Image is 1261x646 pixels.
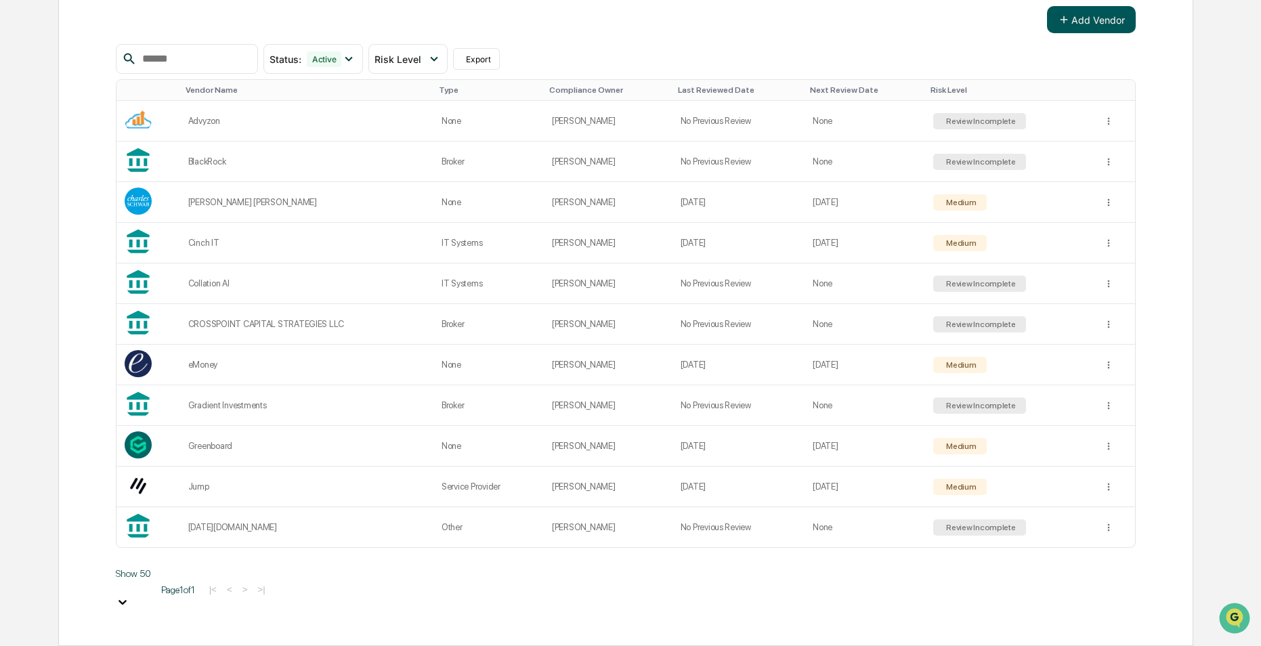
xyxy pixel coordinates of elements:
[943,157,1016,167] div: Review Incomplete
[433,142,544,182] td: Broker
[805,101,925,142] td: None
[544,223,672,263] td: [PERSON_NAME]
[14,242,24,253] div: 🖐️
[433,507,544,547] td: Other
[205,584,221,595] button: |<
[672,304,805,345] td: No Previous Review
[14,28,247,50] p: How can we help?
[188,197,425,207] div: [PERSON_NAME] [PERSON_NAME]
[188,278,425,288] div: Collation AI
[223,584,236,595] button: <
[943,360,976,370] div: Medium
[805,467,925,507] td: [DATE]
[14,150,91,161] div: Past conversations
[433,223,544,263] td: IT Systems
[672,223,805,263] td: [DATE]
[805,182,925,223] td: [DATE]
[943,482,976,492] div: Medium
[307,51,342,67] div: Active
[433,345,544,385] td: None
[188,441,425,451] div: Greenboard
[27,266,85,280] span: Data Lookup
[672,142,805,182] td: No Previous Review
[95,299,164,309] a: Powered byPylon
[42,184,110,195] span: [PERSON_NAME]
[433,385,544,426] td: Broker
[135,299,164,309] span: Pylon
[1047,6,1136,33] button: Add Vendor
[116,568,151,579] div: Show 50
[14,104,38,128] img: 1746055101610-c473b297-6a78-478c-a979-82029cc54cd1
[805,507,925,547] td: None
[672,263,805,304] td: No Previous Review
[544,101,672,142] td: [PERSON_NAME]
[943,116,1016,126] div: Review Incomplete
[188,400,425,410] div: Gradient Investments
[805,142,925,182] td: None
[238,584,252,595] button: >
[672,101,805,142] td: No Previous Review
[805,304,925,345] td: None
[375,53,421,65] span: Risk Level
[433,263,544,304] td: IT Systems
[943,523,1016,532] div: Review Incomplete
[672,385,805,426] td: No Previous Review
[805,426,925,467] td: [DATE]
[433,304,544,345] td: Broker
[188,319,425,329] div: CROSSPOINT CAPITAL STRATEGIES LLC
[931,85,1090,95] div: Toggle SortBy
[61,104,222,117] div: Start new chat
[805,345,925,385] td: [DATE]
[28,104,53,128] img: 8933085812038_c878075ebb4cc5468115_72.jpg
[544,182,672,223] td: [PERSON_NAME]
[672,426,805,467] td: [DATE]
[61,117,186,128] div: We're available if you need us!
[186,85,428,95] div: Toggle SortBy
[210,148,247,164] button: See all
[544,263,672,304] td: [PERSON_NAME]
[188,481,425,492] div: Jump
[810,85,920,95] div: Toggle SortBy
[188,238,425,248] div: Cinch IT
[14,267,24,278] div: 🔎
[433,467,544,507] td: Service Provider
[125,431,152,458] img: Vendor Logo
[98,242,109,253] div: 🗄️
[14,171,35,193] img: Jack Rasmussen
[125,188,152,215] img: Vendor Logo
[1218,601,1254,638] iframe: Open customer support
[188,360,425,370] div: eMoney
[433,426,544,467] td: None
[93,235,173,259] a: 🗄️Attestations
[544,467,672,507] td: [PERSON_NAME]
[805,385,925,426] td: None
[943,238,976,248] div: Medium
[27,240,87,254] span: Preclearance
[453,48,500,70] button: Export
[544,426,672,467] td: [PERSON_NAME]
[161,584,195,595] span: Page 1 of 1
[433,182,544,223] td: None
[188,156,425,167] div: BlackRock
[127,85,175,95] div: Toggle SortBy
[549,85,667,95] div: Toggle SortBy
[270,53,301,65] span: Status :
[8,235,93,259] a: 🖐️Preclearance
[943,401,1016,410] div: Review Incomplete
[125,350,152,377] img: Vendor Logo
[1106,85,1130,95] div: Toggle SortBy
[125,106,152,133] img: Vendor Logo
[544,142,672,182] td: [PERSON_NAME]
[8,261,91,285] a: 🔎Data Lookup
[439,85,538,95] div: Toggle SortBy
[544,385,672,426] td: [PERSON_NAME]
[230,108,247,124] button: Start new chat
[672,507,805,547] td: No Previous Review
[544,345,672,385] td: [PERSON_NAME]
[112,240,168,254] span: Attestations
[943,279,1016,288] div: Review Incomplete
[120,184,148,195] span: [DATE]
[678,85,800,95] div: Toggle SortBy
[253,584,269,595] button: >|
